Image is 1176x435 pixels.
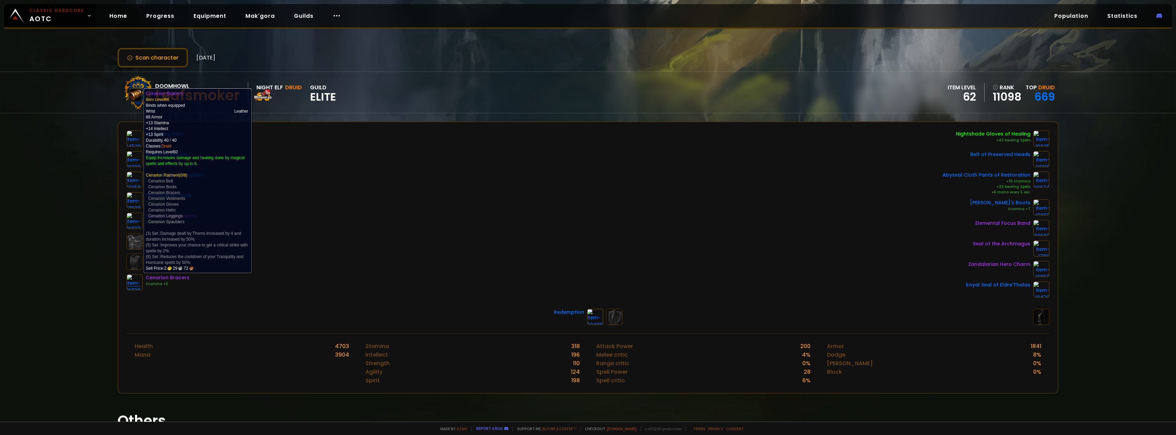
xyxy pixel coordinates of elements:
[146,155,245,166] span: Equip:
[580,426,637,431] span: Checkout
[148,190,180,195] a: Cenarion Bracers
[708,426,723,431] a: Privacy
[1033,261,1050,277] img: item-19950
[162,144,172,149] a: Druid
[571,368,580,376] div: 124
[184,266,193,271] span: 72
[335,342,349,350] div: 4703
[146,243,248,253] a: Improves your chance to get a critical strike with spells by 2%.
[827,359,873,368] div: [PERSON_NAME]
[118,410,1058,432] h1: Others
[827,342,844,350] div: Armor
[164,266,172,271] span: 2
[1033,350,1041,359] div: 8 %
[146,231,241,242] span: (3) Set :
[641,426,682,431] span: v. d752d5 - production
[118,48,188,67] button: Scan character
[126,192,143,208] img: item-18689
[126,151,143,167] img: item-16309
[571,342,580,350] div: 318
[1033,220,1050,236] img: item-20682
[1033,151,1050,167] img: item-20216
[188,9,232,23] a: Equipment
[948,92,976,102] div: 62
[1033,368,1041,376] div: 0 %
[146,281,189,287] div: Stamina +5
[827,368,842,376] div: Block
[29,8,84,24] span: AOTC
[993,83,1021,92] div: rank
[802,359,811,368] div: 0 %
[970,151,1030,158] div: Belt of Preserved Heads
[104,9,133,23] a: Home
[1033,130,1050,147] img: item-10225
[1033,199,1050,216] img: item-19892
[1034,89,1055,104] a: 669
[146,274,189,281] div: Cenarion Bracers
[975,220,1030,227] div: Elemental Focus Band
[310,83,336,102] div: guild
[956,130,1030,138] div: Nightshade Gloves of Healing
[993,92,1021,102] a: 11098
[4,4,96,27] a: Classic HardcoreAOTC
[943,171,1030,179] div: Abyssal Cloth Pants of Restoration
[365,342,389,350] div: Stamina
[512,426,576,431] span: Support me,
[256,83,283,92] div: Night Elf
[943,184,1030,190] div: +33 Healing Spells
[148,179,173,183] a: Cenarion Belt
[365,359,390,368] div: Strength
[146,254,244,265] a: Reduces the cooldown of your Tranquility and Hurricane spells by 50%.
[948,83,976,92] div: item level
[956,138,1030,143] div: +42 Healing Spells
[146,243,248,253] span: (5) Set :
[1026,83,1055,92] div: Top
[726,426,744,431] a: Consent
[1033,281,1050,298] img: item-18470
[135,350,150,359] div: Mana
[29,8,84,14] small: Classic Hardcore
[146,115,163,119] span: 88 Armor
[596,376,625,385] div: Spell critic
[146,90,249,149] td: Binds when equipped Durability 40 / 40
[196,53,215,62] span: [DATE]
[476,426,503,431] a: Report a bug
[365,350,388,359] div: Intellect
[554,309,584,316] div: Redemption
[146,126,168,131] span: +14 Intellect
[596,359,629,368] div: Range critic
[1038,84,1055,91] span: Druid
[596,342,633,350] div: Attack Power
[146,120,169,125] span: +13 Stamina
[141,9,180,23] a: Progress
[970,199,1030,206] div: [PERSON_NAME]'s Boots
[1033,240,1050,257] img: item-17110
[457,426,467,431] a: a fan
[146,143,249,149] div: Classes:
[285,83,302,92] div: Druid
[970,206,1030,212] div: Stamina +7
[148,214,183,218] a: Cenarion Leggings
[827,350,845,359] div: Dodge
[802,376,811,385] div: 6 %
[573,359,580,368] div: 110
[335,350,349,359] div: 3904
[943,179,1030,184] div: +15 Stamina
[289,9,319,23] a: Guilds
[155,82,240,90] div: Doomhowl
[587,309,603,325] img: item-22406
[1102,9,1143,23] a: Statistics
[148,219,185,224] a: Cenarion Spaulders
[571,350,580,359] div: 196
[146,132,163,137] span: +13 Spirit
[146,266,249,271] div: Sell Price:
[146,97,170,102] span: Item Level 66
[1033,359,1041,368] div: 0 %
[148,208,176,213] a: Cenarion Helm
[148,184,177,189] a: Cenarion Boots
[1031,342,1041,350] div: 1841
[365,368,383,376] div: Agility
[148,196,185,201] a: Cenarion Vestments
[436,426,467,431] span: Made by
[943,190,1030,195] div: +6 mana every 5 sec.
